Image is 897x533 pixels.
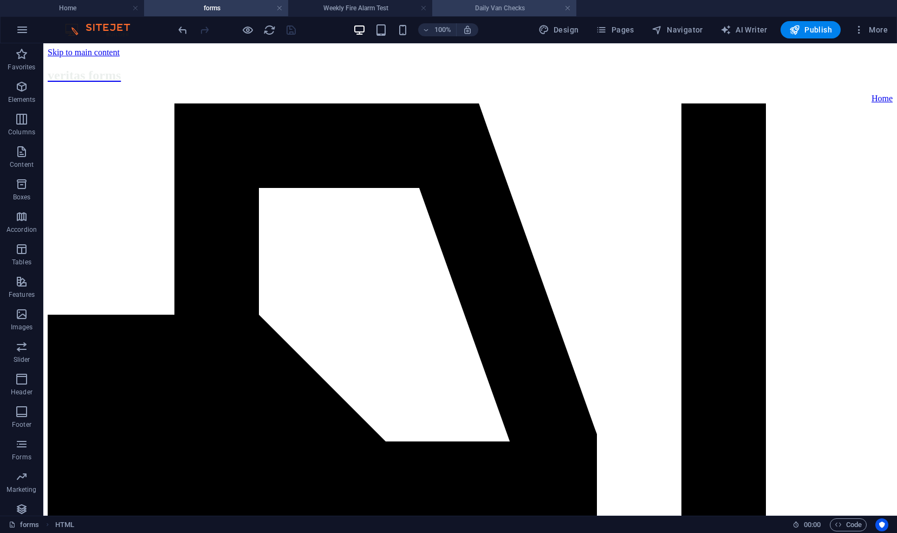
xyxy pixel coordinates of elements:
[835,518,862,531] span: Code
[62,23,144,36] img: Editor Logo
[418,23,457,36] button: 100%
[596,24,634,35] span: Pages
[538,24,579,35] span: Design
[12,453,31,461] p: Forms
[875,518,888,531] button: Usercentrics
[11,388,32,396] p: Header
[781,21,841,38] button: Publish
[6,485,36,494] p: Marketing
[9,290,35,299] p: Features
[14,355,30,364] p: Slider
[12,420,31,429] p: Footer
[8,128,35,136] p: Columns
[652,24,703,35] span: Navigator
[177,24,189,36] i: Undo: Delete elements (Ctrl+Z)
[8,95,36,104] p: Elements
[176,23,189,36] button: undo
[10,160,34,169] p: Content
[263,23,276,36] button: reload
[12,258,31,266] p: Tables
[789,24,832,35] span: Publish
[534,21,583,38] button: Design
[4,4,76,14] a: Skip to main content
[55,518,74,531] span: Click to select. Double-click to edit
[534,21,583,38] div: Design (Ctrl+Alt+Y)
[432,2,576,14] h4: Daily Van Checks
[647,21,707,38] button: Navigator
[804,518,821,531] span: 00 00
[288,2,432,14] h4: Weekly Fire Alarm Test
[6,225,37,234] p: Accordion
[720,24,768,35] span: AI Writer
[9,518,40,531] a: Click to cancel selection. Double-click to open Pages
[830,518,867,531] button: Code
[716,21,772,38] button: AI Writer
[13,193,31,201] p: Boxes
[434,23,452,36] h6: 100%
[11,323,33,331] p: Images
[55,518,74,531] nav: breadcrumb
[854,24,888,35] span: More
[849,21,892,38] button: More
[263,24,276,36] i: Reload page
[591,21,638,38] button: Pages
[144,2,288,14] h4: forms
[811,521,813,529] span: :
[8,63,35,71] p: Favorites
[792,518,821,531] h6: Session time
[463,25,472,35] i: On resize automatically adjust zoom level to fit chosen device.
